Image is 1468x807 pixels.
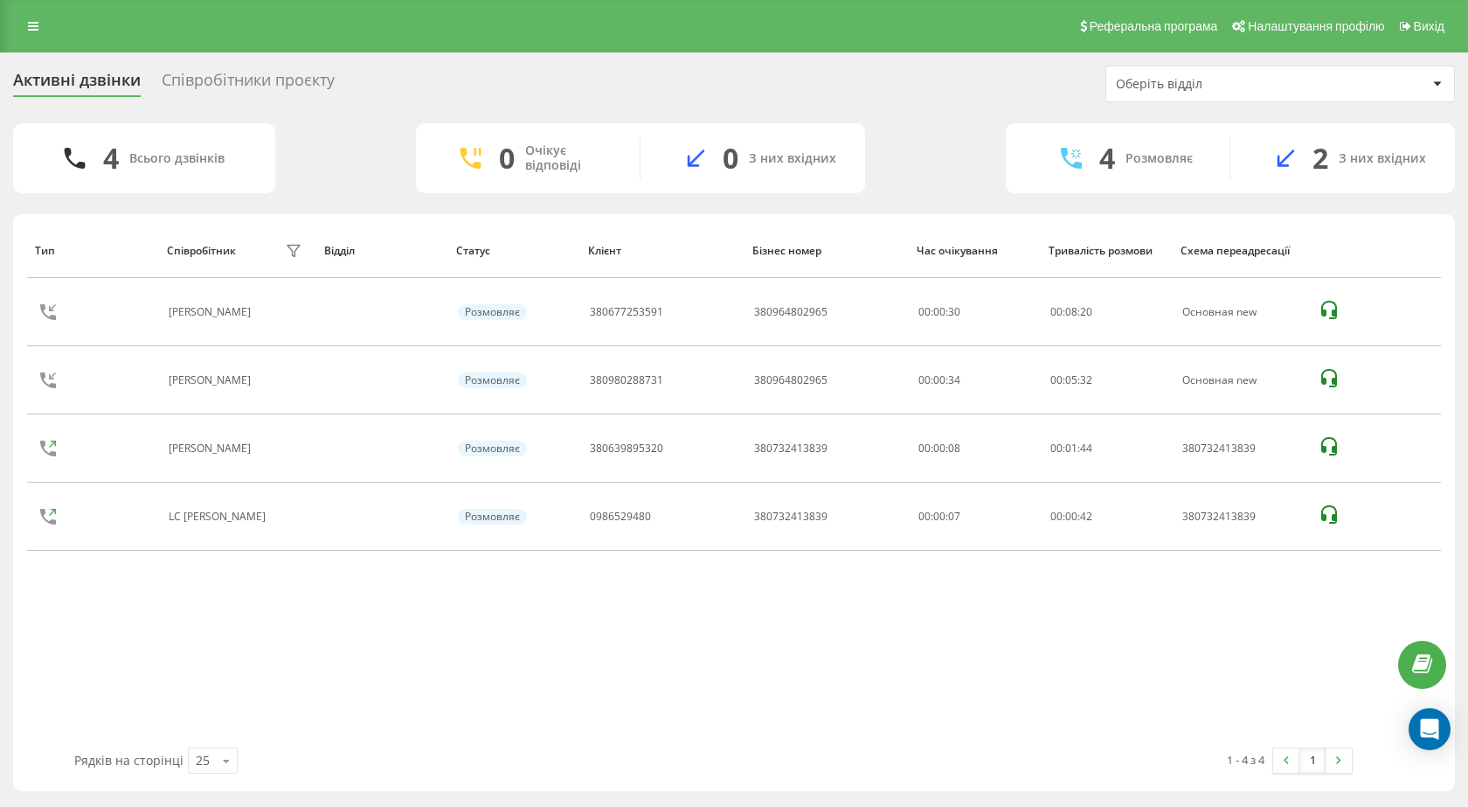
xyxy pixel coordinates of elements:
[167,245,236,257] div: Співробітник
[1050,441,1063,456] span: 00
[1182,442,1299,455] div: 380732413839
[499,142,515,175] div: 0
[754,306,827,318] div: 380964802965
[169,306,255,318] div: [PERSON_NAME]
[590,306,663,318] div: 380677253591
[1080,304,1092,319] span: 20
[1065,509,1077,524] span: 00
[162,71,335,98] div: Співробітники проєкту
[35,245,150,257] div: Тип
[1181,245,1300,257] div: Схема переадресації
[1050,509,1063,524] span: 00
[458,304,527,320] div: Розмовляє
[456,245,571,257] div: Статус
[1050,511,1092,523] div: : :
[1339,151,1426,166] div: З них вхідних
[13,71,141,98] div: Активні дзвінки
[1312,142,1328,175] div: 2
[590,442,663,455] div: 380639895320
[1414,19,1444,33] span: Вихід
[196,752,210,769] div: 25
[324,245,440,257] div: Відділ
[1080,441,1092,456] span: 44
[1050,304,1063,319] span: 00
[1050,442,1092,455] div: : :
[1125,151,1193,166] div: Розмовляє
[590,374,663,386] div: 380980288731
[1182,374,1299,386] div: Основная new
[103,142,119,175] div: 4
[1065,304,1077,319] span: 08
[918,374,1031,386] div: 00:00:34
[1065,441,1077,456] span: 01
[754,442,827,455] div: 380732413839
[1065,372,1077,387] span: 05
[918,511,1031,523] div: 00:00:07
[1299,748,1326,773] a: 1
[754,511,827,523] div: 380732413839
[458,441,527,456] div: Розмовляє
[458,372,527,388] div: Розмовляє
[458,509,527,525] div: Розмовляє
[1409,708,1451,750] div: Open Intercom Messenger
[754,374,827,386] div: 380964802965
[917,245,1032,257] div: Час очікування
[1080,372,1092,387] span: 32
[1248,19,1384,33] span: Налаштування профілю
[1116,77,1325,92] div: Оберіть відділ
[1227,751,1264,769] div: 1 - 4 з 4
[1050,374,1092,386] div: : :
[1050,372,1063,387] span: 00
[74,752,183,769] span: Рядків на сторінці
[588,245,736,257] div: Клієнт
[1099,142,1115,175] div: 4
[752,245,900,257] div: Бізнес номер
[590,511,651,523] div: 0986529480
[1050,306,1092,318] div: : :
[918,306,1031,318] div: 00:00:30
[1182,306,1299,318] div: Основная new
[129,151,225,166] div: Всього дзвінків
[169,442,255,455] div: [PERSON_NAME]
[1080,509,1092,524] span: 42
[169,511,270,523] div: LC [PERSON_NAME]
[1049,245,1164,257] div: Тривалість розмови
[1090,19,1218,33] span: Реферальна програма
[525,143,613,173] div: Очікує відповіді
[169,374,255,386] div: [PERSON_NAME]
[749,151,836,166] div: З них вхідних
[1182,511,1299,523] div: 380732413839
[918,442,1031,455] div: 00:00:08
[723,142,738,175] div: 0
